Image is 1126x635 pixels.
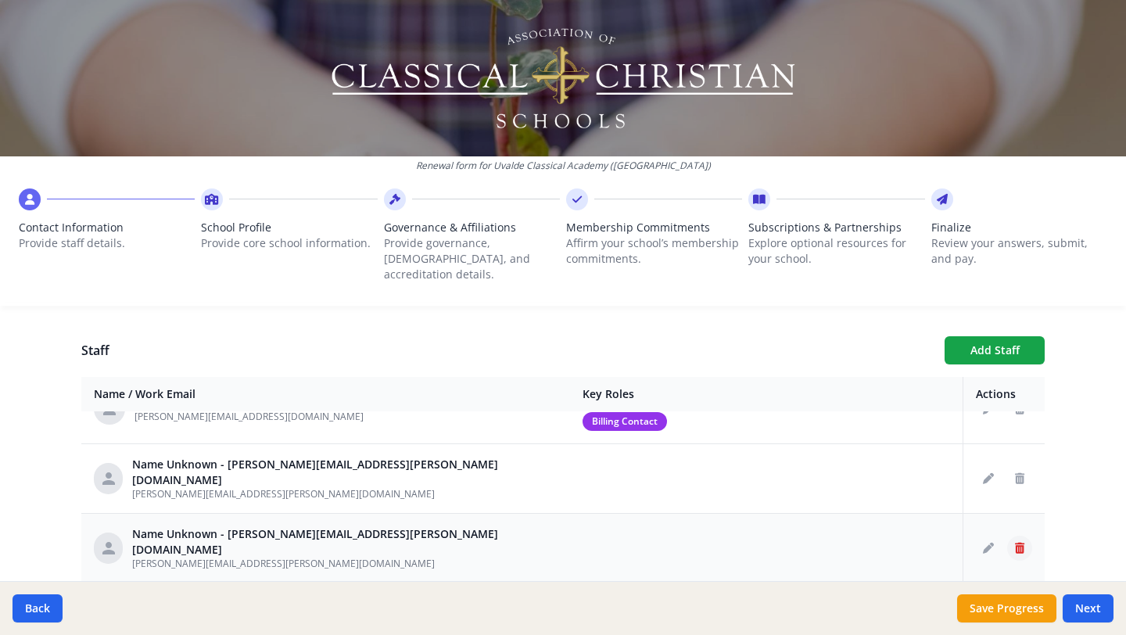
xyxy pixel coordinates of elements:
[570,377,963,412] th: Key Roles
[201,235,377,251] p: Provide core school information.
[976,466,1001,491] button: Edit staff
[132,557,435,570] span: [PERSON_NAME][EMAIL_ADDRESS][PERSON_NAME][DOMAIN_NAME]
[384,220,560,235] span: Governance & Affiliations
[19,235,195,251] p: Provide staff details.
[583,412,667,431] span: Billing Contact
[329,23,798,133] img: Logo
[132,487,435,500] span: [PERSON_NAME][EMAIL_ADDRESS][PERSON_NAME][DOMAIN_NAME]
[957,594,1056,622] button: Save Progress
[945,336,1045,364] button: Add Staff
[566,220,742,235] span: Membership Commitments
[19,220,195,235] span: Contact Information
[81,341,932,360] h1: Staff
[748,235,924,267] p: Explore optional resources for your school.
[931,235,1107,267] p: Review your answers, submit, and pay.
[963,377,1045,412] th: Actions
[132,457,558,488] div: Name Unknown - [PERSON_NAME][EMAIL_ADDRESS][PERSON_NAME][DOMAIN_NAME]
[566,235,742,267] p: Affirm your school’s membership commitments.
[81,377,570,412] th: Name / Work Email
[1007,536,1032,561] button: Delete staff
[1007,466,1032,491] button: Delete staff
[976,536,1001,561] button: Edit staff
[748,220,924,235] span: Subscriptions & Partnerships
[134,410,364,423] span: [PERSON_NAME][EMAIL_ADDRESS][DOMAIN_NAME]
[132,526,558,558] div: Name Unknown - [PERSON_NAME][EMAIL_ADDRESS][PERSON_NAME][DOMAIN_NAME]
[1063,594,1113,622] button: Next
[13,594,63,622] button: Back
[384,235,560,282] p: Provide governance, [DEMOGRAPHIC_DATA], and accreditation details.
[201,220,377,235] span: School Profile
[931,220,1107,235] span: Finalize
